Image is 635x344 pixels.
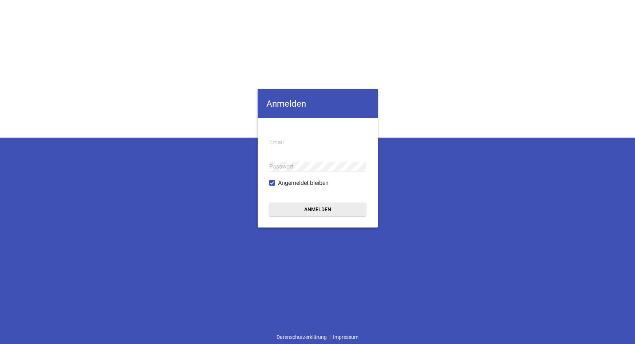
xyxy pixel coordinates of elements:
button: Anmelden [269,203,366,216]
a: Impressum [330,330,361,344]
div: | [274,330,361,344]
h4: Anmelden [258,89,378,118]
a: Datenschutzerklärung [274,330,329,344]
span: Angemeldet bleiben [278,179,329,187]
